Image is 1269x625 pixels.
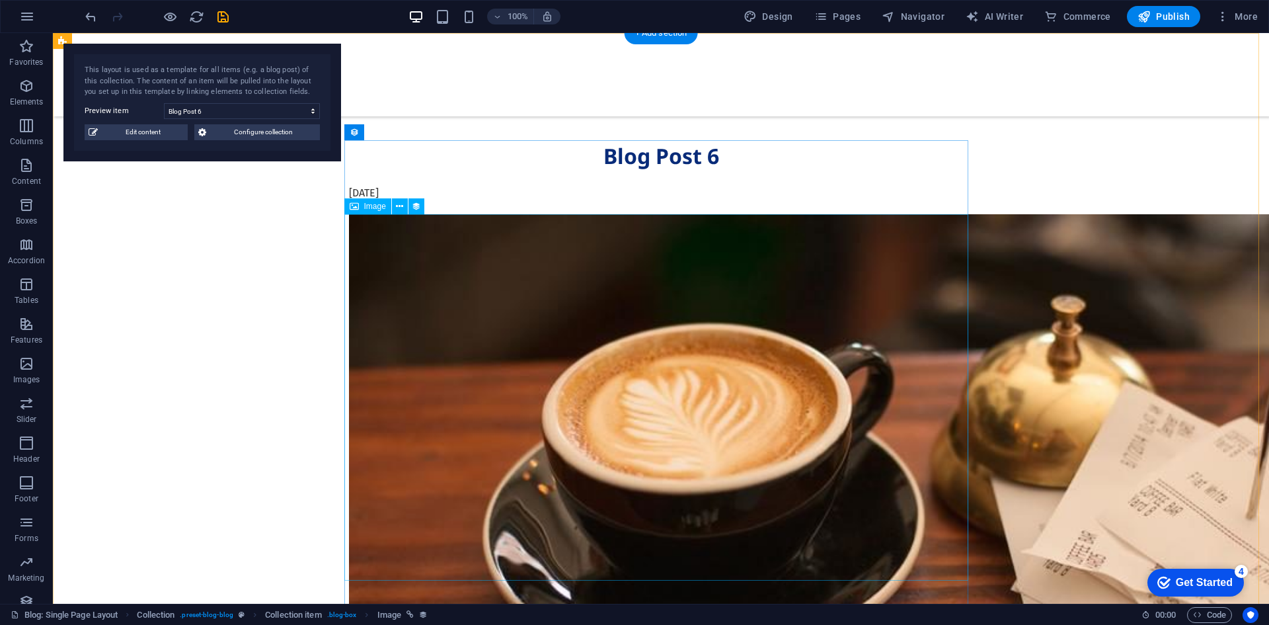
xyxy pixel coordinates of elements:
span: Image [364,202,386,210]
button: Design [738,6,798,27]
p: Favorites [9,57,43,67]
span: Pages [814,10,861,23]
p: Images [13,374,40,385]
span: Publish [1137,10,1190,23]
p: Boxes [16,216,38,226]
button: reload [188,9,204,24]
button: More [1211,6,1263,27]
nav: breadcrumb [137,607,428,623]
p: Columns [10,136,43,147]
span: Design [744,10,793,23]
p: Footer [15,493,38,504]
h6: Session time [1141,607,1176,623]
div: Get Started 4 items remaining, 20% complete [11,7,107,34]
div: This layout is used as a template for all items (e.g. a blog post) of this collection. The conten... [85,65,320,98]
span: Commerce [1044,10,1111,23]
i: This element is a customizable preset [239,611,245,618]
p: Header [13,454,40,464]
a: Click to cancel selection. Double-click to open Pages [11,607,118,623]
button: Edit content [85,124,188,140]
div: Design (Ctrl+Alt+Y) [738,6,798,27]
h6: 100% [507,9,528,24]
p: Content [12,176,41,187]
button: Navigator [876,6,950,27]
p: Slider [17,414,37,425]
span: Navigator [882,10,944,23]
p: Features [11,335,42,345]
button: Pages [809,6,866,27]
i: This element is linked [406,611,414,618]
p: Forms [15,533,38,544]
button: Commerce [1039,6,1116,27]
p: Elements [10,97,44,107]
i: Reload page [189,9,204,24]
p: Tables [15,295,38,306]
button: Configure collection [194,124,320,140]
span: Code [1193,607,1226,623]
button: AI Writer [960,6,1028,27]
button: save [215,9,231,24]
button: undo [83,9,98,24]
span: Configure collection [210,124,316,140]
button: Code [1187,607,1232,623]
span: Click to select. Double-click to edit [377,607,401,623]
span: Click to select. Double-click to edit [265,607,321,623]
i: This element is bound to a collection [419,610,428,619]
span: 00 00 [1155,607,1176,623]
span: . blog-box [327,607,357,623]
i: Undo: Insert preset assets (Ctrl+Z) [83,9,98,24]
span: : [1165,610,1167,620]
button: 100% [487,9,534,24]
p: Accordion [8,255,45,266]
i: Save (Ctrl+S) [215,9,231,24]
label: Preview item [85,103,164,119]
span: AI Writer [966,10,1023,23]
span: Edit content [102,124,184,140]
span: . preset-blog-blog [180,607,233,623]
i: On resize automatically adjust zoom level to fit chosen device. [541,11,553,22]
div: + Add section [625,22,698,44]
div: 4 [98,3,111,16]
p: Marketing [8,573,44,583]
span: More [1216,10,1258,23]
span: Click to select. Double-click to edit [137,607,174,623]
button: Usercentrics [1243,607,1258,623]
button: Click here to leave preview mode and continue editing [162,9,178,24]
button: Publish [1127,6,1200,27]
div: Get Started [39,15,96,26]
